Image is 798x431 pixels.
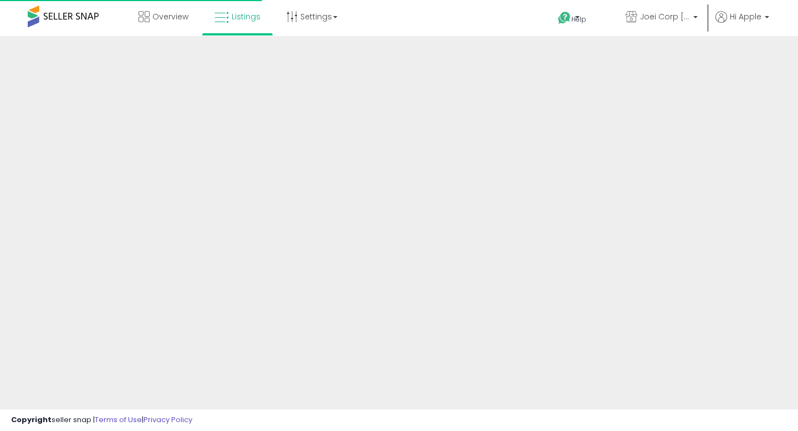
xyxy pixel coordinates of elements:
[730,11,761,22] span: Hi Apple
[549,3,608,36] a: Help
[715,11,769,36] a: Hi Apple
[571,14,586,24] span: Help
[144,414,192,425] a: Privacy Policy
[152,11,188,22] span: Overview
[640,11,690,22] span: Joei Corp [GEOGRAPHIC_DATA]
[11,414,52,425] strong: Copyright
[232,11,260,22] span: Listings
[557,11,571,25] i: Get Help
[11,415,192,425] div: seller snap | |
[95,414,142,425] a: Terms of Use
